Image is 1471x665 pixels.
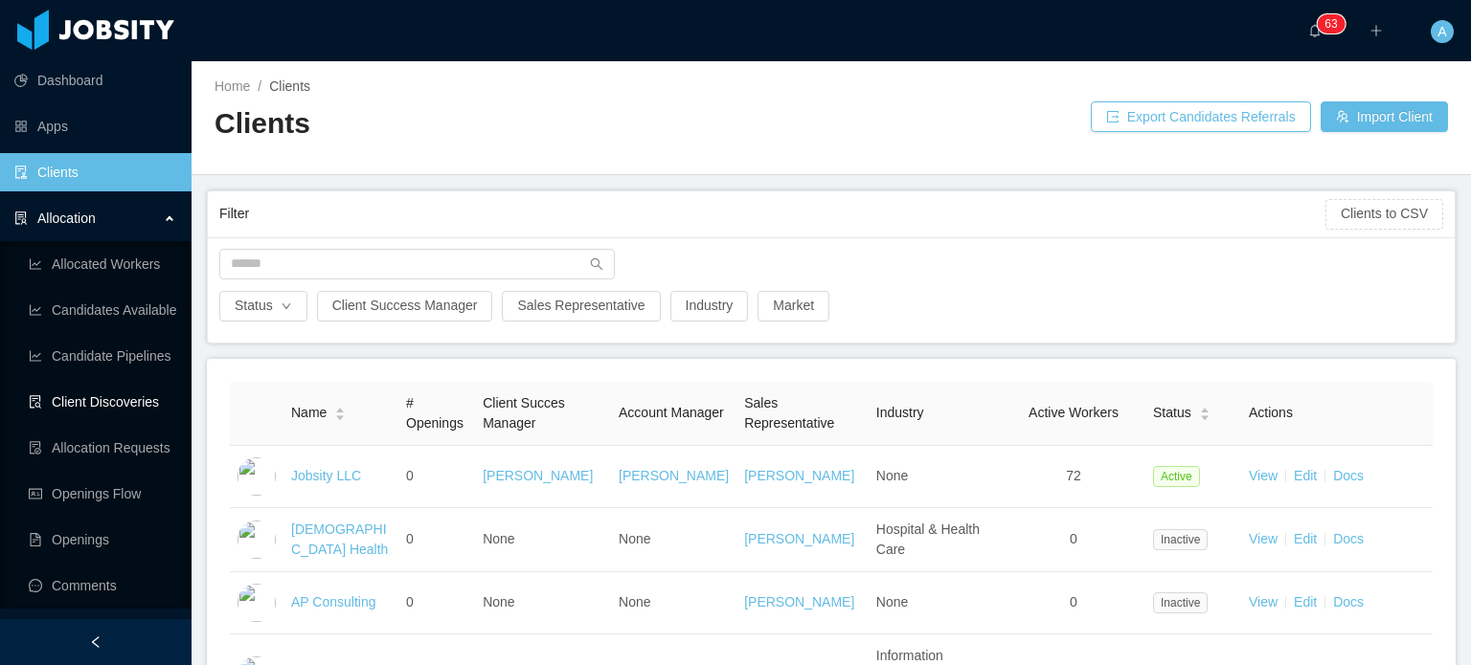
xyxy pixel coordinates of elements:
a: icon: auditClients [14,153,176,191]
div: Sort [334,405,346,418]
a: icon: pie-chartDashboard [14,61,176,100]
span: A [1437,20,1446,43]
a: AP Consulting [291,594,375,610]
button: Clients to CSV [1325,199,1443,230]
span: Inactive [1153,592,1208,613]
a: [PERSON_NAME] [744,594,854,610]
a: [DEMOGRAPHIC_DATA] Health [291,521,388,557]
p: 3 [1331,14,1338,33]
span: Active Workers [1029,405,1119,420]
a: Docs [1333,594,1364,610]
button: Client Success Manager [317,291,493,321]
span: Actions [1249,405,1293,420]
a: [PERSON_NAME] [619,468,729,483]
td: 0 [1002,508,1145,572]
img: 6a95fc60-fa44-11e7-a61b-55864beb7c96_5a5d513336692-400w.png [238,584,276,622]
td: 0 [398,446,475,508]
i: icon: caret-down [335,412,346,418]
span: Account Manager [619,405,724,420]
i: icon: plus [1369,24,1383,37]
button: Statusicon: down [219,291,307,321]
a: Edit [1294,594,1317,610]
button: Market [758,291,829,321]
i: icon: search [590,257,603,271]
p: 6 [1324,14,1331,33]
span: Active [1153,466,1200,487]
a: icon: messageComments [29,566,176,605]
span: # Openings [406,395,464,431]
i: icon: solution [14,211,28,225]
a: icon: line-chartCandidates Available [29,291,176,329]
h2: Clients [215,104,831,144]
span: Clients [269,78,310,94]
a: [PERSON_NAME] [744,468,854,483]
span: Client Succes Manager [483,395,565,431]
a: View [1249,531,1278,546]
a: icon: file-textOpenings [29,521,176,559]
i: icon: caret-up [1199,406,1210,411]
span: None [876,594,908,610]
span: None [876,468,908,483]
i: icon: bell [1308,24,1322,37]
span: Name [291,403,327,423]
i: icon: caret-up [335,406,346,411]
span: None [483,594,514,610]
a: Edit [1294,468,1317,483]
a: Docs [1333,468,1364,483]
button: icon: usergroup-addImport Client [1321,101,1448,132]
button: Industry [670,291,749,321]
a: icon: robot [14,612,176,651]
a: icon: appstoreApps [14,107,176,145]
td: 0 [1002,572,1145,634]
button: Sales Representative [502,291,660,321]
span: Sales Representative [744,395,834,431]
a: icon: file-searchClient Discoveries [29,383,176,421]
a: Jobsity LLC [291,468,361,483]
a: icon: line-chartAllocated Workers [29,245,176,283]
a: icon: idcardOpenings Flow [29,475,176,513]
a: [PERSON_NAME] [744,531,854,546]
span: None [619,531,650,546]
img: dc41d540-fa30-11e7-b498-73b80f01daf1_657caab8ac997-400w.png [238,457,276,496]
span: None [483,531,514,546]
td: 0 [398,508,475,572]
sup: 63 [1317,14,1345,33]
a: Edit [1294,531,1317,546]
a: Docs [1333,531,1364,546]
a: Home [215,78,250,94]
div: Sort [1199,405,1211,418]
div: Filter [219,196,1325,232]
a: icon: file-doneAllocation Requests [29,429,176,467]
span: Industry [876,405,924,420]
button: icon: exportExport Candidates Referrals [1091,101,1311,132]
span: Inactive [1153,529,1208,550]
td: 72 [1002,446,1145,508]
a: View [1249,468,1278,483]
td: 0 [398,572,475,634]
span: Hospital & Health Care [876,521,980,557]
span: Allocation [37,211,96,226]
a: [PERSON_NAME] [483,468,593,483]
span: / [258,78,261,94]
span: None [619,594,650,610]
a: icon: line-chartCandidate Pipelines [29,337,176,375]
i: icon: caret-down [1199,412,1210,418]
span: Status [1153,403,1191,423]
a: View [1249,594,1278,610]
img: 6a8e90c0-fa44-11e7-aaa7-9da49113f530_5a5d50e77f870-400w.png [238,521,276,559]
